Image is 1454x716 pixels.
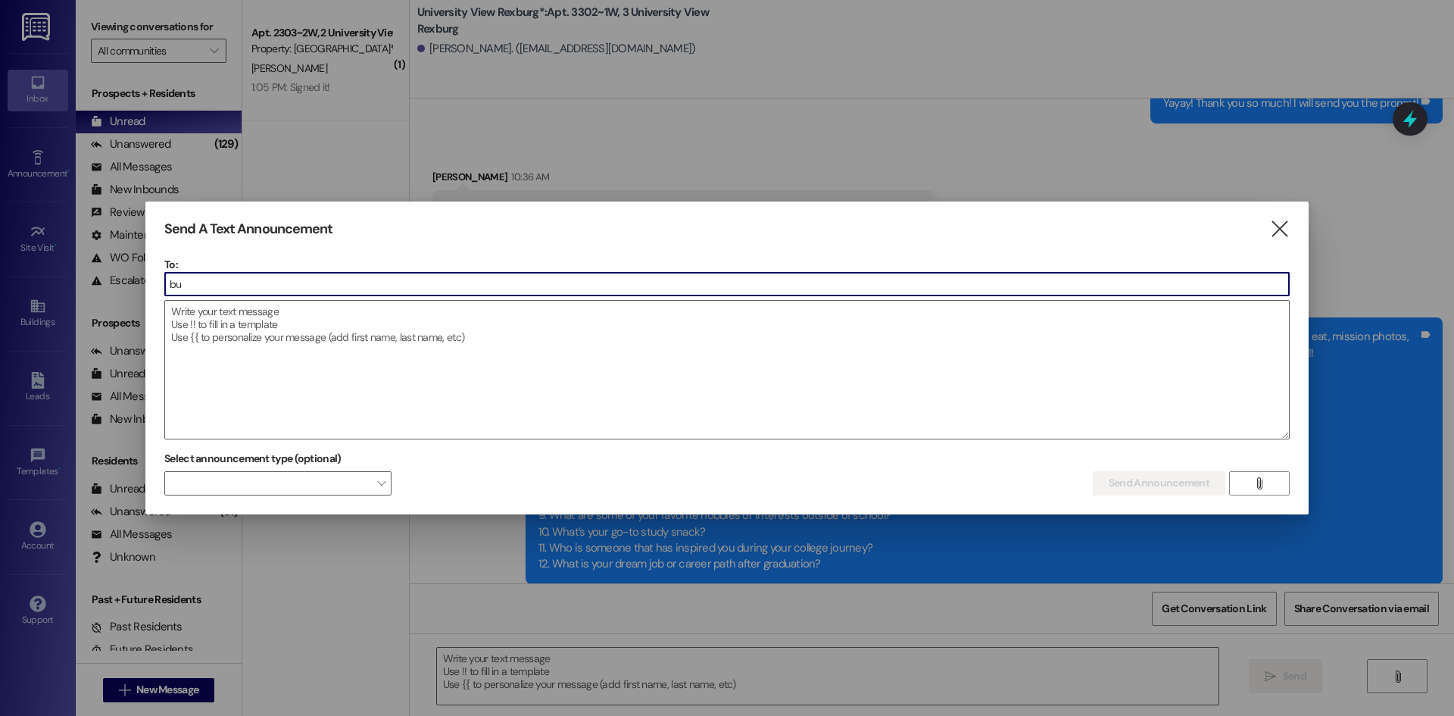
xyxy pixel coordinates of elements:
p: To: [164,257,1290,272]
label: Select announcement type (optional) [164,447,342,471]
input: Type to select the units, buildings, or communities you want to message. (e.g. 'Unit 1A', 'Buildi... [165,273,1289,295]
h3: Send A Text Announcement [164,220,332,238]
span: Send Announcement [1109,475,1209,491]
button: Send Announcement [1093,471,1225,496]
i:  [1253,477,1265,489]
i:  [1269,221,1290,237]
